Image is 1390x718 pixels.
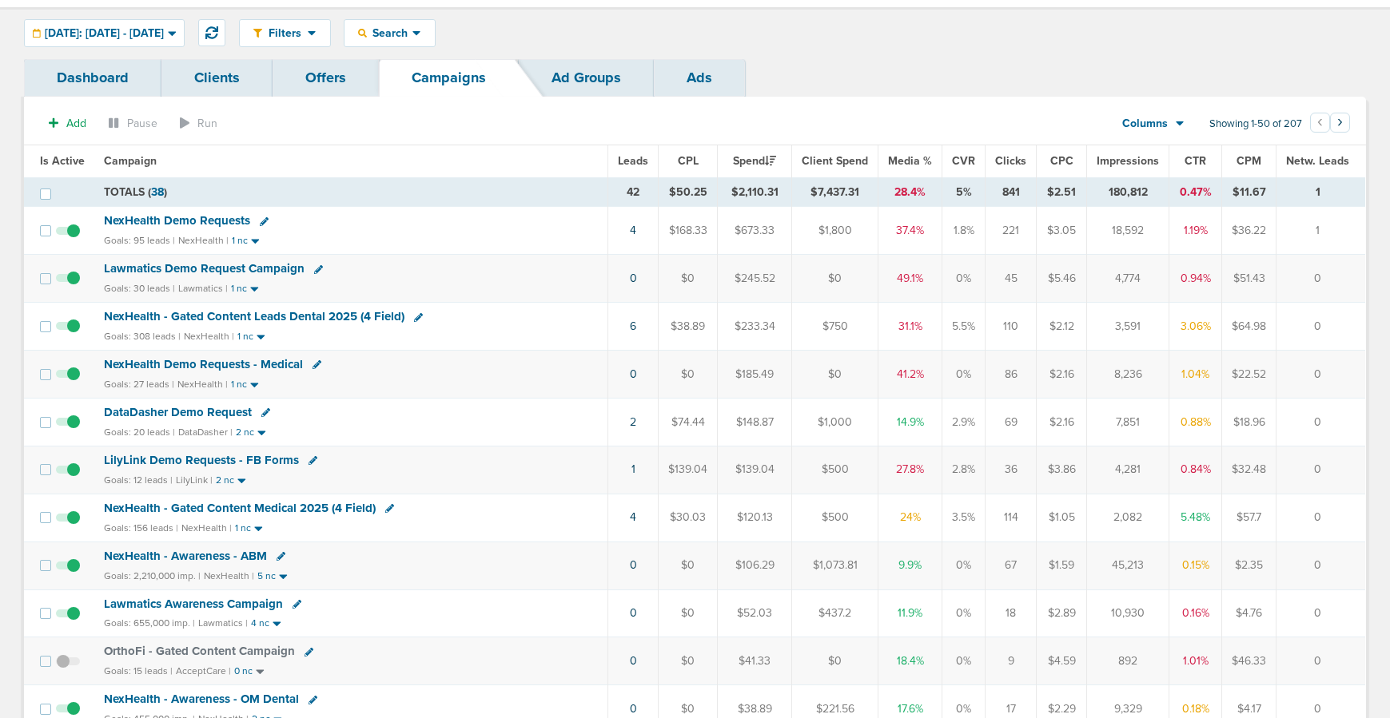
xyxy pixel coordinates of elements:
[618,154,648,168] span: Leads
[104,379,174,391] small: Goals: 27 leads |
[1087,255,1169,303] td: 4,774
[986,207,1037,255] td: 221
[878,637,942,685] td: 18.4%
[1087,494,1169,541] td: 2,082
[104,154,157,168] span: Campaign
[942,207,986,255] td: 1.8%
[1276,207,1366,255] td: 1
[151,185,164,199] span: 38
[1169,398,1222,446] td: 0.88%
[1276,494,1366,541] td: 0
[878,589,942,637] td: 11.9%
[1222,637,1276,685] td: $46.33
[104,522,178,534] small: Goals: 156 leads |
[1087,177,1169,207] td: 180,812
[630,319,636,333] a: 6
[630,510,636,524] a: 4
[878,541,942,589] td: 9.9%
[1037,637,1087,685] td: $4.59
[1087,541,1169,589] td: 45,213
[519,59,654,97] a: Ad Groups
[986,446,1037,494] td: 36
[273,59,379,97] a: Offers
[630,367,637,381] a: 0
[792,351,878,399] td: $0
[654,59,745,97] a: Ads
[792,541,878,589] td: $1,073.81
[718,177,792,207] td: $2,110.31
[1037,446,1087,494] td: $3.86
[792,494,878,541] td: $500
[718,494,792,541] td: $120.13
[608,177,659,207] td: 42
[257,570,276,582] small: 5 nc
[659,255,718,303] td: $0
[878,398,942,446] td: 14.9%
[659,589,718,637] td: $0
[1169,255,1222,303] td: 0.94%
[237,331,253,343] small: 1 nc
[659,398,718,446] td: $74.44
[1276,303,1366,351] td: 0
[1037,398,1087,446] td: $2.16
[176,474,213,486] small: LilyLink |
[1222,255,1276,303] td: $51.43
[659,446,718,494] td: $139.04
[1087,637,1169,685] td: 892
[792,637,878,685] td: $0
[1276,177,1366,207] td: 1
[1169,303,1222,351] td: 3.06%
[718,207,792,255] td: $673.33
[161,59,273,97] a: Clients
[1169,446,1222,494] td: 0.84%
[678,154,699,168] span: CPL
[942,303,986,351] td: 5.5%
[232,235,248,247] small: 1 nc
[198,617,248,629] small: Lawmatics |
[659,494,718,541] td: $30.03
[104,474,173,486] small: Goals: 12 leads |
[630,558,637,572] a: 0
[1222,494,1276,541] td: $57.7
[1037,303,1087,351] td: $2.12
[718,398,792,446] td: $148.87
[718,541,792,589] td: $106.29
[1169,177,1222,207] td: 0.47%
[1169,207,1222,255] td: 1.19%
[1097,154,1159,168] span: Impressions
[878,177,942,207] td: 28.4%
[1222,177,1276,207] td: $11.67
[878,303,942,351] td: 31.1%
[792,589,878,637] td: $437.2
[1276,351,1366,399] td: 0
[262,26,308,40] span: Filters
[942,398,986,446] td: 2.9%
[1169,494,1222,541] td: 5.48%
[104,453,299,467] span: LilyLink Demo Requests - FB Forms
[104,213,250,228] span: NexHealth Demo Requests
[94,177,608,207] td: TOTALS ( )
[878,207,942,255] td: 37.4%
[942,637,986,685] td: 0%
[792,207,878,255] td: $1,800
[952,154,975,168] span: CVR
[942,589,986,637] td: 0%
[1276,589,1366,637] td: 0
[1169,541,1222,589] td: 0.15%
[630,415,636,429] a: 2
[1222,541,1276,589] td: $2.35
[1276,637,1366,685] td: 0
[1050,154,1073,168] span: CPC
[659,637,718,685] td: $0
[231,379,247,391] small: 1 nc
[104,617,195,629] small: Goals: 655,000 imp. |
[66,117,86,130] span: Add
[1037,589,1087,637] td: $2.89
[986,351,1037,399] td: 86
[40,154,85,168] span: Is Active
[379,59,519,97] a: Campaigns
[1169,637,1222,685] td: 1.01%
[1087,589,1169,637] td: 10,930
[659,207,718,255] td: $168.33
[995,154,1026,168] span: Clicks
